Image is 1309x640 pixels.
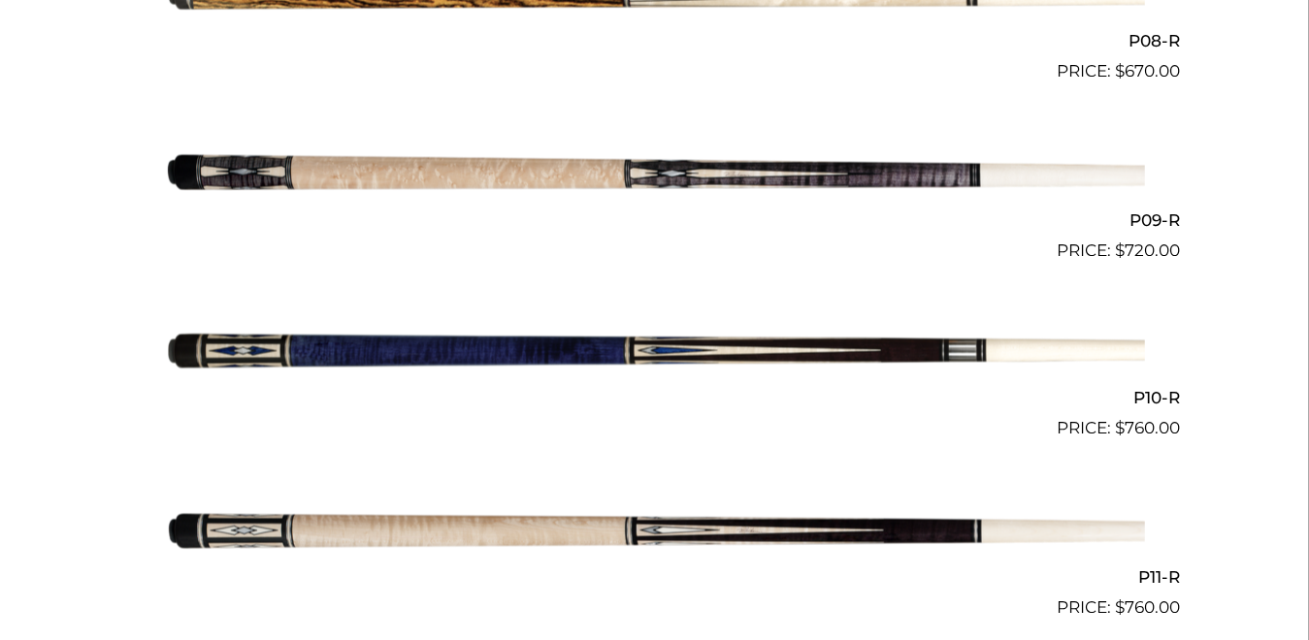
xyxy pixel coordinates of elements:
[1116,419,1181,438] bdi: 760.00
[1116,240,1181,260] bdi: 720.00
[129,381,1181,417] h2: P10-R
[129,560,1181,595] h2: P11-R
[1116,598,1126,618] span: $
[129,23,1181,59] h2: P08-R
[1116,598,1181,618] bdi: 760.00
[165,272,1145,434] img: P10-R
[1116,419,1126,438] span: $
[1116,61,1126,80] span: $
[165,450,1145,613] img: P11-R
[129,450,1181,621] a: P11-R $760.00
[129,202,1181,238] h2: P09-R
[1116,240,1126,260] span: $
[1116,61,1181,80] bdi: 670.00
[129,272,1181,442] a: P10-R $760.00
[129,92,1181,263] a: P09-R $720.00
[165,92,1145,255] img: P09-R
